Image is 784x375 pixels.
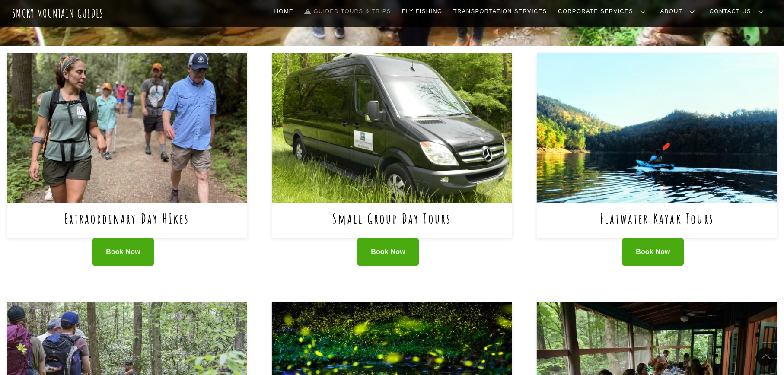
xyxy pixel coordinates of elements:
a: Extraordinary Day HIkes [64,210,190,227]
span: Book Now [636,248,670,257]
a: Smoky Mountain Guides [12,6,104,20]
a: About [657,2,702,20]
a: Small Group Day Tours [332,210,451,227]
a: Book Now [92,238,154,266]
a: Home [271,2,297,20]
img: Flatwater Kayak Tours [537,53,777,203]
a: Transportation Services [450,2,550,20]
a: Book Now [357,238,419,266]
a: Fly Fishing [398,2,446,20]
span: Book Now [371,248,405,257]
a: Guided Tours & Trips [301,2,395,20]
a: Corporate Services [555,2,653,20]
img: Small Group Day Tours [272,53,512,203]
img: Extraordinary Day HIkes [7,53,247,203]
a: Flatwater Kayak Tours [600,210,714,227]
a: Contact Us [706,2,771,20]
span: Book Now [106,248,140,257]
a: Book Now [622,238,684,266]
